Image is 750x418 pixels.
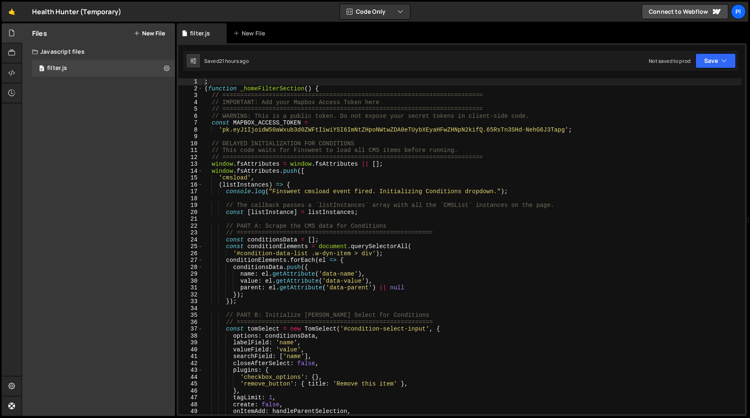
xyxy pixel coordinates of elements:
[178,133,203,140] div: 9
[178,92,203,99] div: 3
[178,319,203,326] div: 36
[178,85,203,92] div: 2
[204,57,249,65] div: Saved
[178,154,203,161] div: 12
[178,271,203,278] div: 29
[178,229,203,236] div: 23
[178,264,203,271] div: 28
[178,250,203,257] div: 26
[178,305,203,312] div: 34
[731,4,746,19] a: Pi
[178,236,203,244] div: 24
[178,188,203,195] div: 17
[178,161,203,168] div: 13
[340,4,410,19] button: Code Only
[178,106,203,113] div: 5
[649,57,690,65] div: Not saved to prod
[178,182,203,189] div: 16
[178,298,203,305] div: 33
[178,99,203,106] div: 4
[219,57,249,65] div: 21 hours ago
[178,174,203,182] div: 15
[178,257,203,264] div: 27
[32,60,175,77] div: 16494/44708.js
[642,4,728,19] a: Connect to Webflow
[134,30,165,37] button: New File
[47,65,67,72] div: filter.js
[178,209,203,216] div: 20
[178,195,203,202] div: 18
[178,408,203,415] div: 49
[178,168,203,175] div: 14
[32,7,121,17] div: Health Hunter (Temporary)
[178,291,203,299] div: 32
[178,339,203,346] div: 39
[178,147,203,154] div: 11
[178,333,203,340] div: 38
[178,388,203,395] div: 46
[178,374,203,381] div: 44
[39,66,44,72] span: 0
[178,127,203,134] div: 8
[32,29,47,38] h2: Files
[22,43,175,60] div: Javascript files
[178,381,203,388] div: 45
[178,202,203,209] div: 19
[178,78,203,85] div: 1
[178,216,203,223] div: 21
[695,53,736,68] button: Save
[190,29,210,37] div: filter.js
[2,2,22,22] a: 🤙
[178,243,203,250] div: 25
[178,353,203,360] div: 41
[178,223,203,230] div: 22
[233,29,268,37] div: New File
[178,326,203,333] div: 37
[178,119,203,127] div: 7
[178,394,203,401] div: 47
[178,346,203,353] div: 40
[178,312,203,319] div: 35
[178,113,203,120] div: 6
[178,140,203,147] div: 10
[178,367,203,374] div: 43
[178,401,203,408] div: 48
[178,360,203,367] div: 42
[178,284,203,291] div: 31
[178,278,203,285] div: 30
